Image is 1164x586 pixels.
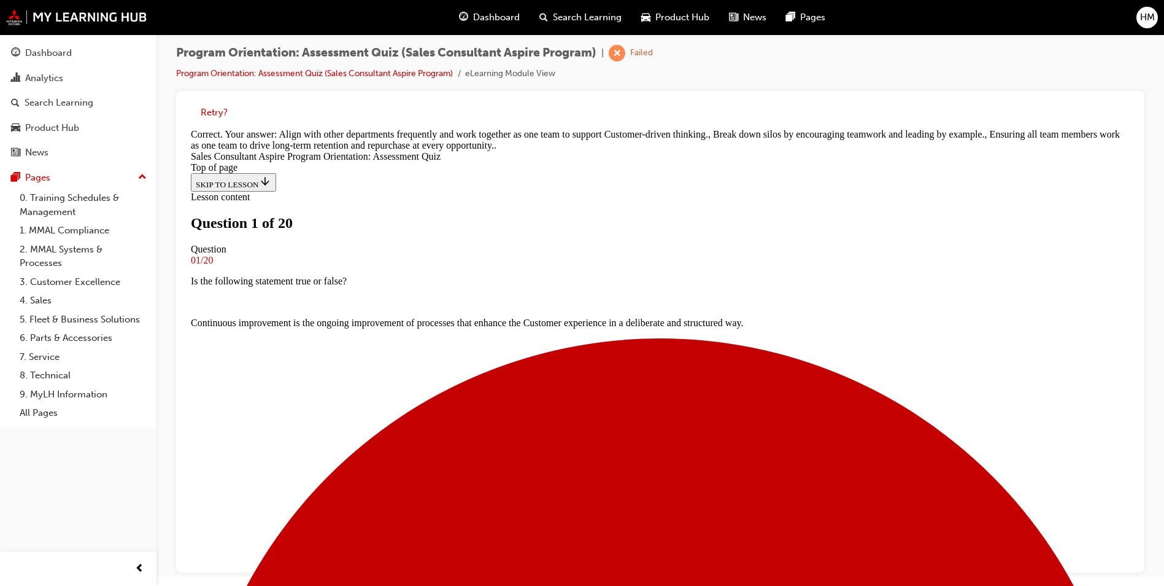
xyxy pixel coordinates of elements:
[11,98,20,109] span: search-icon
[5,42,152,64] a: Dashboard
[25,146,48,160] div: News
[15,189,152,221] a: 0. Training Schedules & Management
[15,366,152,385] a: 8. Technical
[800,10,825,25] span: Pages
[5,120,944,131] div: Question
[15,240,152,273] a: 2. MMAL Systems & Processes
[15,329,152,348] a: 6. Parts & Accessories
[5,193,944,205] p: Continuous improvement is the ongoing improvement of processes that enhance the Customer experien...
[5,27,944,38] div: Sales Consultant Aspire Program Orientation: Assessment Quiz
[743,10,766,25] span: News
[630,47,653,59] div: Failed
[25,46,72,60] div: Dashboard
[473,10,520,25] span: Dashboard
[465,67,555,81] li: eLearning Module View
[641,10,650,25] span: car-icon
[786,10,795,25] span: pages-icon
[530,5,631,30] a: search-iconSearch Learning
[11,73,20,84] span: chart-icon
[5,38,944,49] div: Top of page
[1140,10,1155,25] span: HM
[5,92,152,114] a: Search Learning
[15,385,152,404] a: 9. MyLH Information
[15,291,152,310] a: 4. Sales
[5,67,152,90] a: Analytics
[776,5,835,30] a: pages-iconPages
[15,310,152,329] a: 5. Fleet & Business Solutions
[5,131,944,142] div: 01/20
[539,10,548,25] span: search-icon
[631,5,719,30] a: car-iconProduct Hub
[5,39,152,166] button: DashboardAnalyticsSearch LearningProduct HubNews
[609,45,625,61] span: learningRecordVerb_FAIL-icon
[5,68,64,78] span: Lesson content
[176,68,453,79] a: Program Orientation: Assessment Quiz (Sales Consultant Aspire Program)
[5,166,152,189] button: Pages
[15,404,152,423] a: All Pages
[138,170,147,186] span: up-icon
[5,117,152,139] a: Product Hub
[5,91,944,107] h1: Question 1 of 20
[5,5,944,27] div: Correct. Your answer: Align with other departments frequently and work together as one team to su...
[655,10,709,25] span: Product Hub
[11,48,20,59] span: guage-icon
[1136,7,1158,28] button: HM
[25,121,79,135] div: Product Hub
[719,5,776,30] a: news-iconNews
[15,221,152,240] a: 1. MMAL Compliance
[25,71,63,85] div: Analytics
[11,123,20,134] span: car-icon
[11,173,20,184] span: pages-icon
[25,171,50,185] div: Pages
[601,46,604,60] span: |
[15,273,152,292] a: 3. Customer Excellence
[459,10,468,25] span: guage-icon
[201,106,228,120] button: Retry?
[25,96,93,110] div: Search Learning
[553,10,622,25] span: Search Learning
[15,348,152,367] a: 7. Service
[5,152,944,163] p: Is the following statement true or false?
[176,46,596,60] span: Program Orientation: Assessment Quiz (Sales Consultant Aspire Program)
[135,561,144,577] span: prev-icon
[5,49,90,68] button: SKIP TO LESSON
[10,56,85,65] span: SKIP TO LESSON
[5,141,152,164] a: News
[11,147,20,158] span: news-icon
[6,9,147,25] img: mmal
[729,10,738,25] span: news-icon
[449,5,530,30] a: guage-iconDashboard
